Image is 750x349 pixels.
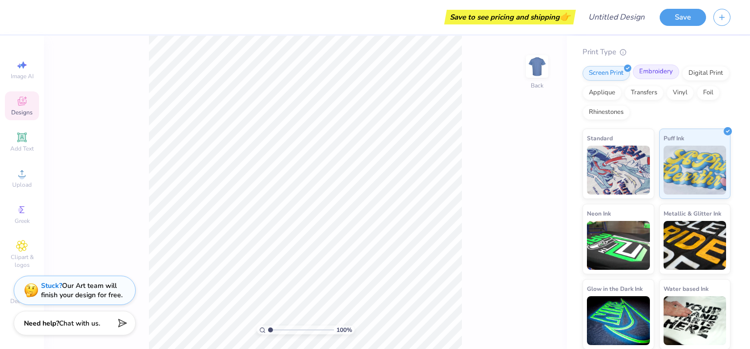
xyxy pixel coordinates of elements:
[682,66,729,81] div: Digital Print
[24,319,59,328] strong: Need help?
[11,72,34,80] span: Image AI
[10,297,34,305] span: Decorate
[587,296,650,345] img: Glow in the Dark Ink
[664,296,727,345] img: Water based Ink
[11,109,33,116] span: Designs
[625,86,664,100] div: Transfers
[664,284,708,294] span: Water based Ink
[336,326,352,334] span: 100 %
[664,221,727,270] img: Metallic & Glitter Ink
[633,65,679,79] div: Embroidery
[531,81,543,90] div: Back
[587,221,650,270] img: Neon Ink
[587,208,611,218] span: Neon Ink
[583,66,630,81] div: Screen Print
[581,7,652,27] input: Untitled Design
[697,86,720,100] div: Foil
[664,146,727,195] img: Puff Ink
[41,281,62,290] strong: Stuck?
[664,133,684,143] span: Puff Ink
[447,10,573,24] div: Save to see pricing and shipping
[59,319,100,328] span: Chat with us.
[583,105,630,120] div: Rhinestones
[583,46,730,58] div: Print Type
[587,133,613,143] span: Standard
[10,145,34,153] span: Add Text
[583,86,622,100] div: Applique
[660,9,706,26] button: Save
[664,208,721,218] span: Metallic & Glitter Ink
[15,217,30,225] span: Greek
[587,146,650,195] img: Standard
[5,253,39,269] span: Clipart & logos
[41,281,123,300] div: Our Art team will finish your design for free.
[12,181,32,189] span: Upload
[527,57,547,76] img: Back
[587,284,643,294] span: Glow in the Dark Ink
[667,86,694,100] div: Vinyl
[560,11,570,22] span: 👉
